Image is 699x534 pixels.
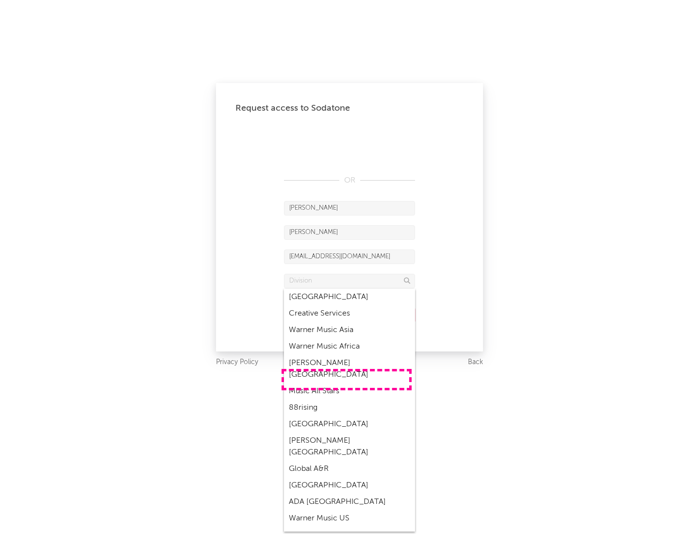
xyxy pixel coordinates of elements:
input: First Name [284,201,415,216]
a: Back [468,356,483,368]
div: [GEOGRAPHIC_DATA] [284,289,415,305]
div: [GEOGRAPHIC_DATA] [284,416,415,433]
a: Privacy Policy [216,356,258,368]
div: 88rising [284,400,415,416]
input: Division [284,274,415,288]
div: Warner Music Africa [284,338,415,355]
div: [PERSON_NAME] [GEOGRAPHIC_DATA] [284,355,415,383]
div: Global A&R [284,461,415,477]
div: OR [284,175,415,186]
div: [GEOGRAPHIC_DATA] [284,477,415,494]
input: Last Name [284,225,415,240]
div: [PERSON_NAME] [GEOGRAPHIC_DATA] [284,433,415,461]
div: Warner Music US [284,510,415,527]
div: ADA [GEOGRAPHIC_DATA] [284,494,415,510]
div: Warner Music Asia [284,322,415,338]
div: Music All Stars [284,383,415,400]
input: Email [284,250,415,264]
div: Request access to Sodatone [235,102,464,114]
div: Creative Services [284,305,415,322]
